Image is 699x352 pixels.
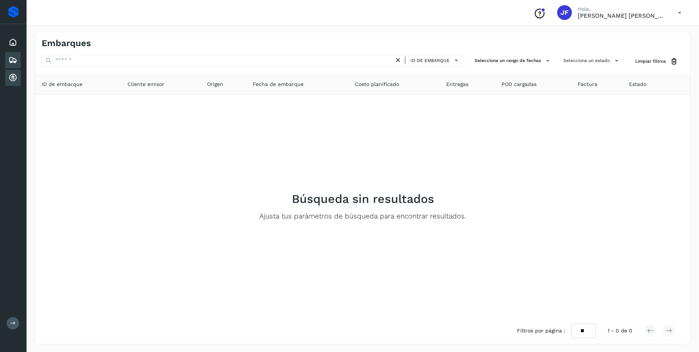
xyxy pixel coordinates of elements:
span: Estado [629,80,646,88]
h4: Embarques [42,38,91,49]
span: Costo planificado [355,80,399,88]
span: 1 - 0 de 0 [608,327,632,335]
p: Hola, [578,6,666,12]
div: Cuentas por cobrar [5,70,21,86]
button: Selecciona un rango de fechas [472,55,555,67]
span: Entregas [446,80,468,88]
div: Embarques [5,52,21,68]
span: Cliente emisor [127,80,164,88]
span: Filtros por página : [517,327,565,335]
p: Ajusta tus parámetros de búsqueda para encontrar resultados. [259,212,466,221]
button: Limpiar filtros [629,55,684,68]
span: Factura [578,80,597,88]
span: ID de embarque [410,57,450,64]
span: Fecha de embarque [253,80,304,88]
span: ID de embarque [42,80,83,88]
span: Limpiar filtros [635,58,666,65]
button: Selecciona un estado [560,55,623,67]
span: POD cargadas [501,80,537,88]
div: Inicio [5,34,21,51]
span: Origen [207,80,223,88]
p: JUAN FRANCISCO PARDO MARTINEZ [578,12,666,19]
button: ID de embarque [408,55,462,66]
h2: Búsqueda sin resultados [292,192,434,206]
